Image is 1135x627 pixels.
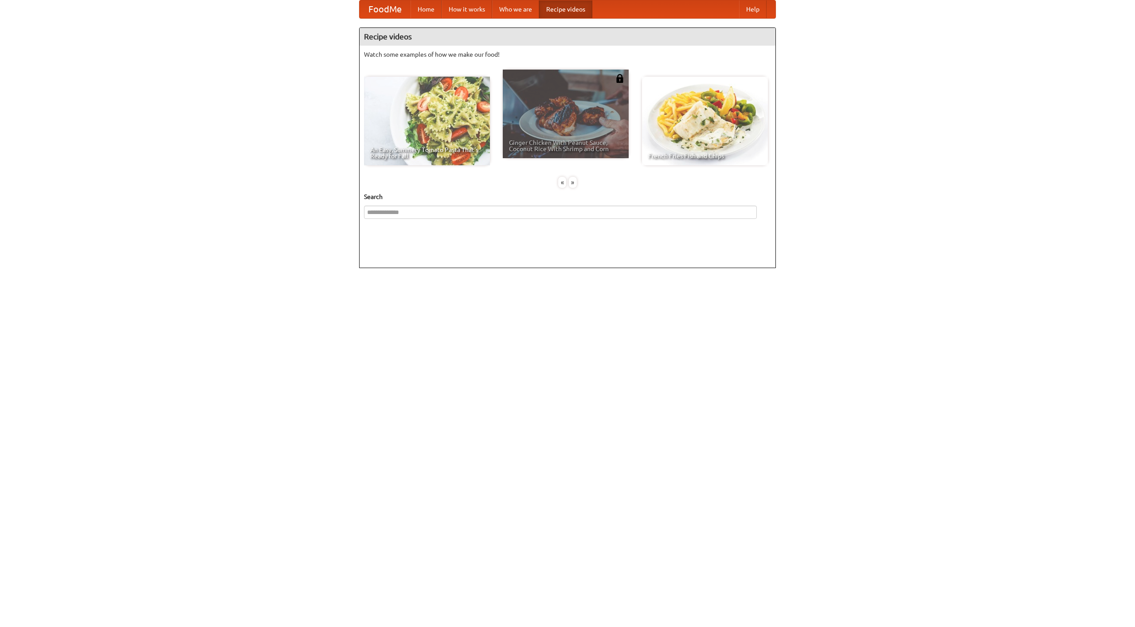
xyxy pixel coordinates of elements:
[739,0,767,18] a: Help
[569,177,577,188] div: »
[492,0,539,18] a: Who we are
[642,77,768,165] a: French Fries Fish and Chips
[615,74,624,83] img: 483408.png
[442,0,492,18] a: How it works
[648,153,762,159] span: French Fries Fish and Chips
[360,0,411,18] a: FoodMe
[411,0,442,18] a: Home
[364,192,771,201] h5: Search
[370,147,484,159] span: An Easy, Summery Tomato Pasta That's Ready for Fall
[558,177,566,188] div: «
[539,0,592,18] a: Recipe videos
[360,28,775,46] h4: Recipe videos
[364,50,771,59] p: Watch some examples of how we make our food!
[364,77,490,165] a: An Easy, Summery Tomato Pasta That's Ready for Fall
